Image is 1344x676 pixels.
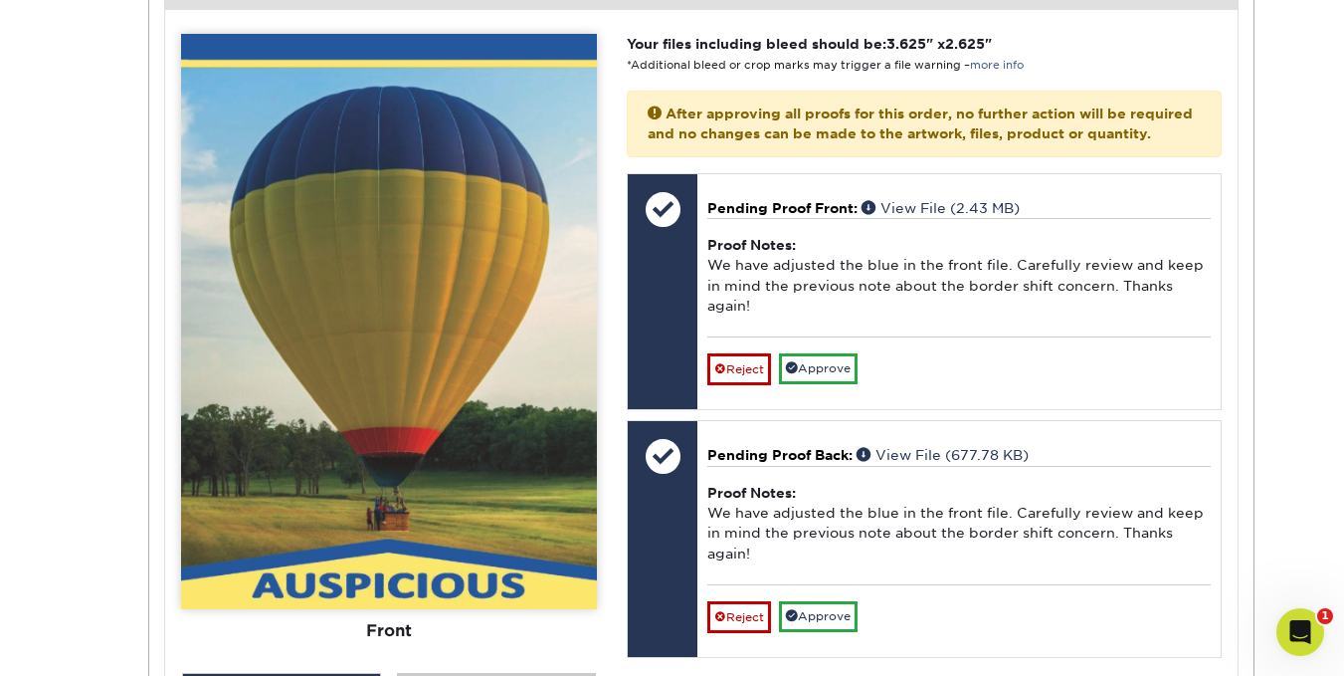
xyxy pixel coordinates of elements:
strong: After approving all proofs for this order, no further action will be required and no changes can ... [648,106,1193,141]
span: 1 [1317,608,1333,624]
strong: Your files including bleed should be: " x " [627,36,992,52]
span: 3.625 [886,36,926,52]
span: Pending Proof Back: [707,447,853,463]
a: Approve [779,353,858,384]
a: Approve [779,601,858,632]
span: 2.625 [945,36,985,52]
a: View File (677.78 KB) [857,447,1029,463]
div: We have adjusted the blue in the front file. Carefully review and keep in mind the previous note ... [707,218,1210,337]
div: We have adjusted the blue in the front file. Carefully review and keep in mind the previous note ... [707,466,1210,584]
span: Pending Proof Front: [707,200,858,216]
a: View File (2.43 MB) [862,200,1020,216]
div: Front [181,609,597,653]
strong: Proof Notes: [707,237,796,253]
a: Reject [707,601,771,633]
strong: Proof Notes: [707,485,796,501]
a: Reject [707,353,771,385]
small: *Additional bleed or crop marks may trigger a file warning – [627,59,1024,72]
iframe: Intercom live chat [1276,608,1324,656]
iframe: Google Customer Reviews [5,615,169,669]
a: more info [970,59,1024,72]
